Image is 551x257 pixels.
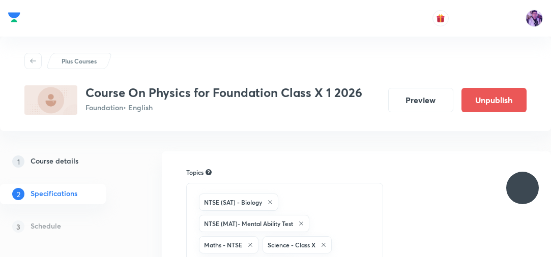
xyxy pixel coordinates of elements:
h6: NTSE (MAT)- Mental Ability Test [204,219,293,228]
a: Company Logo [8,10,20,27]
img: avatar [436,14,445,23]
p: Plus Courses [62,56,97,66]
h6: Topics [186,168,204,177]
p: 2 [12,188,24,200]
h6: NTSE (SAT) - Biology [204,198,262,207]
img: ttu [516,182,529,194]
h5: Course details [31,155,78,168]
div: Search for topics [206,168,212,177]
img: preeti Tripathi [526,10,543,27]
button: avatar [432,10,449,26]
h5: Schedule [31,220,61,233]
img: Company Logo [8,10,20,25]
p: Foundation • English [85,102,362,113]
p: 1 [12,155,24,168]
p: 3 [12,220,24,233]
img: 4D79A11E-2F03-4390-9061-BA3B407970BE_plus.png [24,85,77,115]
button: Preview [388,88,453,112]
h3: Course On Physics for Foundation Class X 1 2026 [85,85,362,100]
h6: Science - Class X [268,240,315,249]
h5: Specifications [31,188,77,200]
button: Unpublish [461,88,527,112]
h6: Maths - NTSE [204,240,242,249]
